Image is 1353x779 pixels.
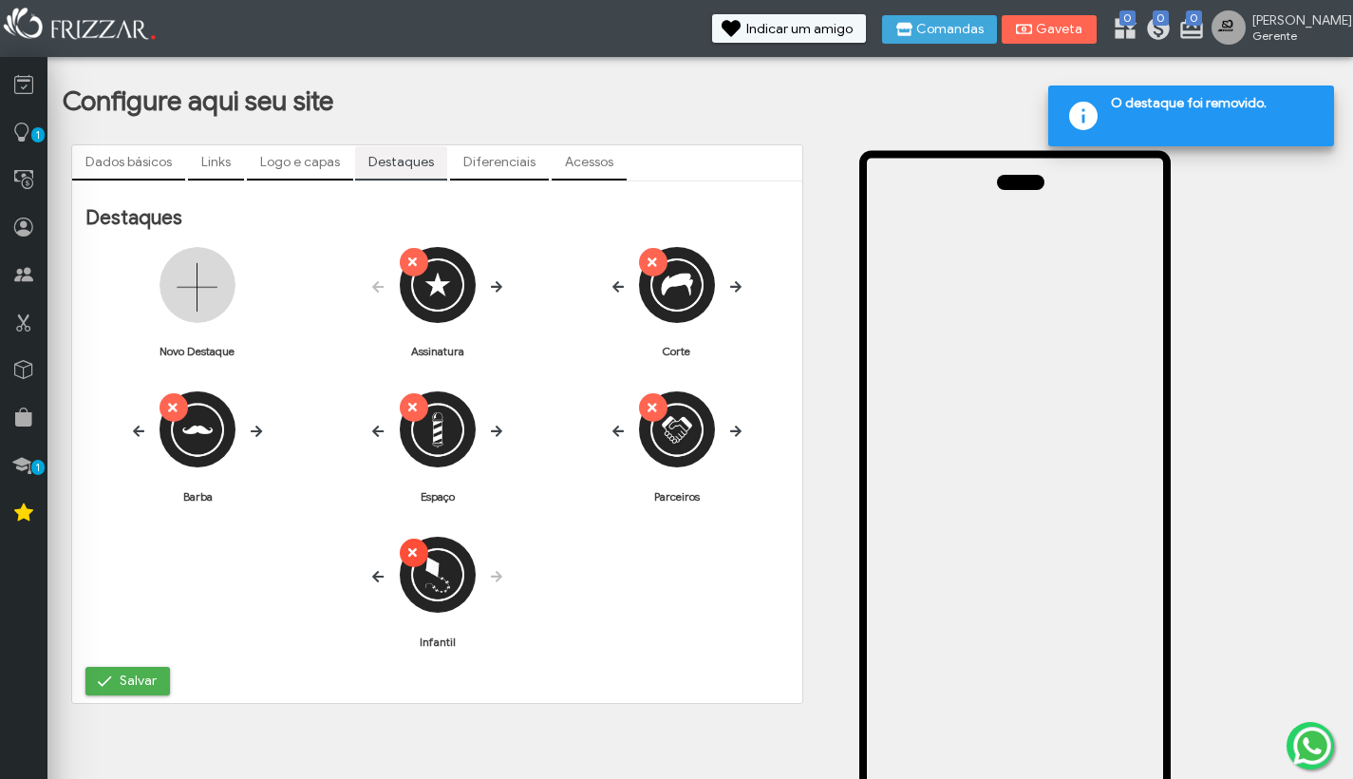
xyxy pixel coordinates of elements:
[400,393,428,422] button: ui-button
[663,345,690,358] h5: Corte
[639,393,667,422] button: ui-button
[72,146,185,179] a: Dados básicos
[1111,95,1320,118] span: O destaque foi removido.
[712,14,866,43] button: Indicar um amigo
[400,248,428,276] button: ui-button
[746,23,853,36] span: Indicar um amigo
[120,667,157,695] span: Salvar
[916,23,984,36] span: Comandas
[413,393,415,422] span: ui-button
[31,127,45,142] span: 1
[1178,15,1197,46] a: 0
[31,460,45,475] span: 1
[63,85,1347,118] h1: Configure aqui seu site
[413,539,415,567] span: ui-button
[1289,723,1335,769] img: whatsapp.png
[188,146,244,179] a: Links
[552,146,627,179] a: Acessos
[1252,12,1338,28] span: [PERSON_NAME]
[183,490,213,503] h5: Barba
[1119,10,1136,26] span: 0
[1112,15,1131,46] a: 0
[173,393,175,422] span: ui-button
[1186,10,1202,26] span: 0
[1252,28,1338,43] span: Gerente
[411,345,464,358] h5: Assinatura
[654,490,700,503] h5: Parceiros
[639,248,667,276] button: ui-button
[1153,10,1169,26] span: 0
[355,146,447,179] a: Destaques
[420,636,456,649] h5: Infantil
[1036,23,1083,36] span: Gaveta
[1002,15,1097,44] button: Gaveta
[160,393,188,422] button: ui-button
[882,15,997,44] button: Comandas
[1212,10,1344,48] a: [PERSON_NAME] Gerente
[652,248,654,276] span: ui-button
[421,490,455,503] h5: Espaço
[85,205,789,230] h2: Destaques
[450,146,549,179] a: Diferenciais
[1145,15,1164,46] a: 0
[413,248,415,276] span: ui-button
[85,667,170,695] button: Salvar
[160,345,235,358] h5: Novo Destaque
[400,539,428,567] button: ui-button
[247,146,353,179] a: Logo e capas
[652,393,654,422] span: ui-button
